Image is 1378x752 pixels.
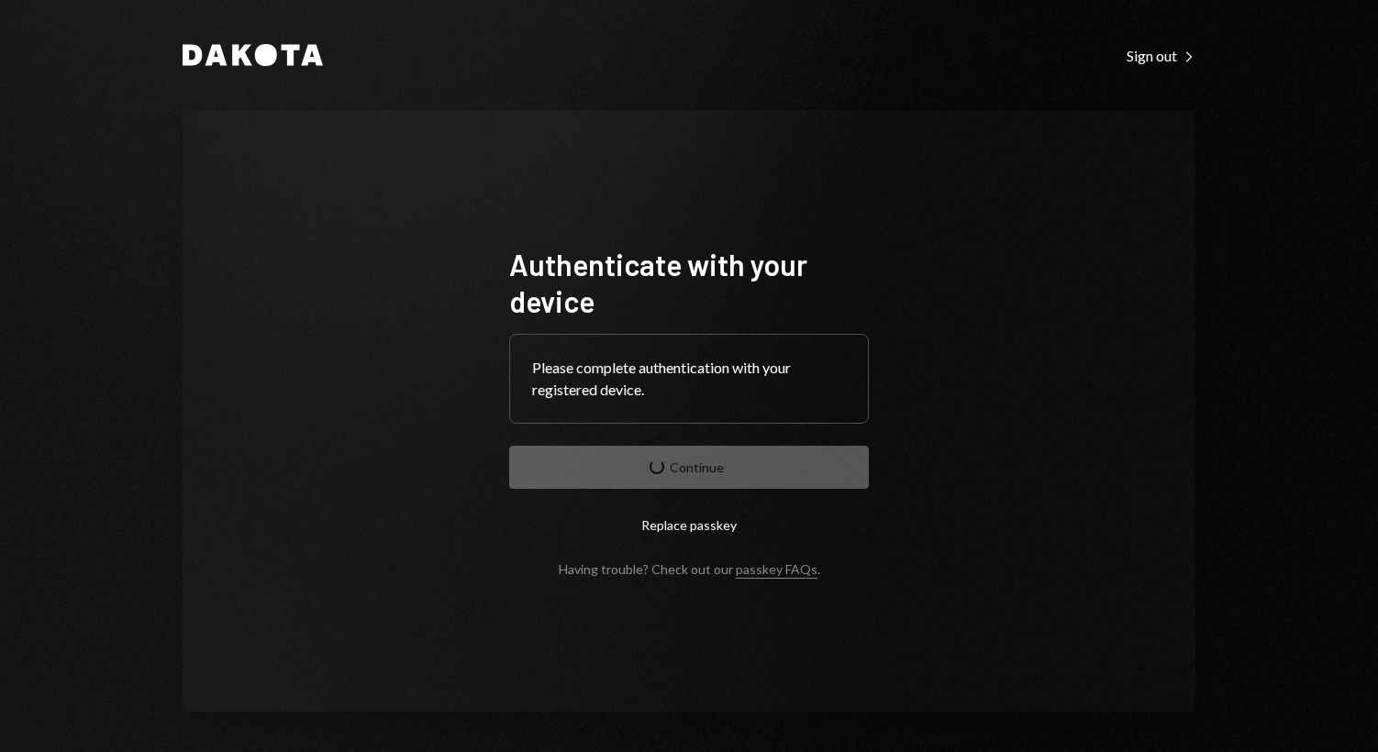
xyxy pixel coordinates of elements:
[532,357,846,401] div: Please complete authentication with your registered device.
[509,246,869,319] h1: Authenticate with your device
[1127,47,1195,65] div: Sign out
[736,561,817,579] a: passkey FAQs
[559,561,820,577] div: Having trouble? Check out our .
[1127,45,1195,65] a: Sign out
[509,503,869,547] button: Replace passkey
